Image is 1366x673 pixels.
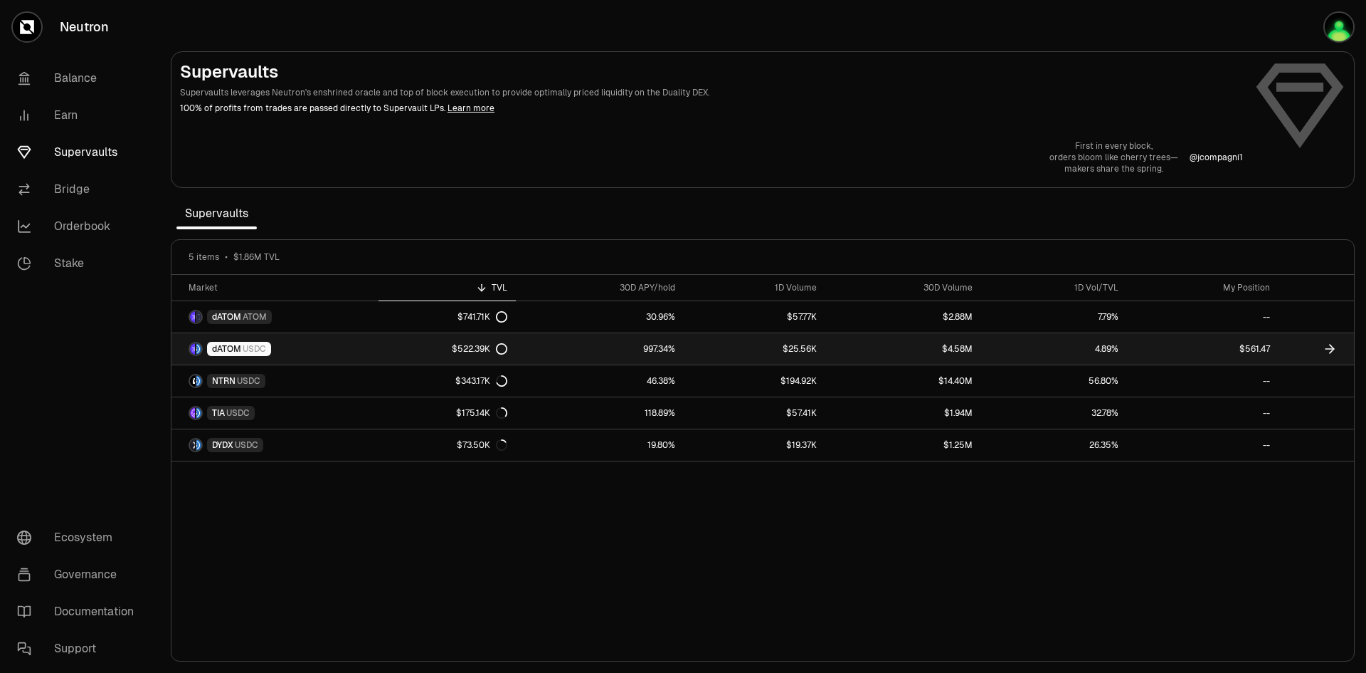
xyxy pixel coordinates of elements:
a: Balance [6,60,154,97]
a: -- [1127,301,1278,333]
a: Stake [6,245,154,282]
a: Learn more [448,103,494,114]
div: TVL [387,282,508,293]
span: Supervaults [176,199,257,228]
a: $4.58M [825,333,980,365]
p: 100% of profits from trades are passed directly to Supervault LPs. [180,102,1243,115]
img: USDC Logo [196,375,201,387]
a: -- [1127,397,1278,429]
a: $14.40M [825,365,980,397]
a: $57.41K [684,397,825,429]
a: Earn [6,97,154,134]
div: My Position [1135,282,1270,293]
a: 19.80% [516,429,684,461]
a: Orderbook [6,208,154,245]
img: NTRN Logo [190,375,195,387]
a: 997.34% [516,333,684,365]
img: picsou [1325,13,1353,41]
a: $1.25M [825,429,980,461]
img: dATOM Logo [190,311,195,323]
img: TIA Logo [190,407,195,419]
a: 32.78% [981,397,1127,429]
a: Ecosystem [6,519,154,556]
a: $175.14K [378,397,517,429]
span: 5 items [189,251,219,263]
a: Documentation [6,593,154,630]
a: $57.77K [684,301,825,333]
a: First in every block,orders bloom like cherry trees—makers share the spring. [1049,140,1178,174]
span: USDC [226,407,250,419]
span: dATOM [212,311,241,323]
a: 56.80% [981,365,1127,397]
span: USDC [235,439,258,451]
img: USDC Logo [196,439,201,451]
div: $343.17K [455,375,507,387]
a: 46.38% [516,365,684,397]
a: TIA LogoUSDC LogoTIAUSDC [171,397,378,429]
a: 30.96% [516,301,684,333]
a: $561.47 [1127,333,1278,365]
a: 118.89% [516,397,684,429]
div: Market [189,282,370,293]
div: 30D APY/hold [524,282,675,293]
img: ATOM Logo [196,311,201,323]
a: $522.39K [378,333,517,365]
a: 4.89% [981,333,1127,365]
img: DYDX Logo [190,439,195,451]
div: $73.50K [457,439,507,451]
h2: Supervaults [180,61,1243,83]
a: Support [6,630,154,667]
a: Governance [6,556,154,593]
a: DYDX LogoUSDC LogoDYDXUSDC [171,429,378,461]
div: 1D Volume [692,282,817,293]
img: USDC Logo [196,343,201,355]
a: Supervaults [6,134,154,171]
a: NTRN LogoUSDC LogoNTRNUSDC [171,365,378,397]
div: 30D Volume [834,282,972,293]
span: $1.86M TVL [233,251,280,263]
p: orders bloom like cherry trees— [1049,152,1178,163]
span: ATOM [243,311,267,323]
a: $194.92K [684,365,825,397]
a: $741.71K [378,301,517,333]
p: First in every block, [1049,140,1178,152]
div: $522.39K [452,343,507,355]
p: makers share the spring. [1049,163,1178,174]
a: 26.35% [981,429,1127,461]
span: NTRN [212,375,235,387]
span: USDC [237,375,260,387]
a: 7.79% [981,301,1127,333]
span: USDC [243,343,266,355]
a: dATOM LogoATOM LogodATOMATOM [171,301,378,333]
div: $741.71K [457,311,507,323]
p: Supervaults leverages Neutron's enshrined oracle and top of block execution to provide optimally ... [180,86,1243,99]
span: DYDX [212,439,233,451]
a: @jcompagni1 [1190,152,1243,163]
div: 1D Vol/TVL [990,282,1118,293]
a: $73.50K [378,429,517,461]
a: $1.94M [825,397,980,429]
div: $175.14K [456,407,507,419]
a: $25.56K [684,333,825,365]
span: TIA [212,407,225,419]
a: $19.37K [684,429,825,461]
img: dATOM Logo [190,343,195,355]
a: -- [1127,365,1278,397]
p: @ jcompagni1 [1190,152,1243,163]
a: -- [1127,429,1278,461]
a: dATOM LogoUSDC LogodATOMUSDC [171,333,378,365]
a: $343.17K [378,365,517,397]
img: USDC Logo [196,407,201,419]
a: Bridge [6,171,154,208]
a: $2.88M [825,301,980,333]
span: dATOM [212,343,241,355]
